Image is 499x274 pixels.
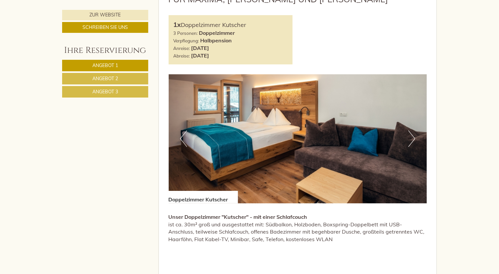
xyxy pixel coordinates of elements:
button: Previous [180,130,187,147]
small: Verpflegung: [174,38,199,43]
button: Next [408,130,415,147]
div: Ihre Reservierung [62,44,148,57]
b: Halbpension [201,37,232,44]
span: Angebot 3 [92,89,118,95]
p: ist ca. 30m² groß und ausgestattet mit: Südbalkon, Holzboden, Boxspring-Doppelbett mit USB-Anschl... [169,213,427,243]
strong: Unser Doppelzimmer "Kutscher" - mit einer Schlafcouch [169,214,307,220]
img: image [169,74,427,203]
small: Abreise: [174,53,190,58]
b: Doppelzimmer [199,30,235,36]
span: Angebot 2 [92,76,118,81]
a: Schreiben Sie uns [62,22,148,33]
div: Doppelzimmer Kutscher [174,20,288,30]
div: Doppelzimmer Kutscher [169,191,238,203]
span: Angebot 1 [92,62,118,68]
b: [DATE] [191,52,209,59]
a: Zur Website [62,10,148,20]
b: [DATE] [191,45,209,51]
small: Anreise: [174,45,190,51]
small: 3 Personen: [174,30,198,36]
b: 1x [174,20,181,29]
